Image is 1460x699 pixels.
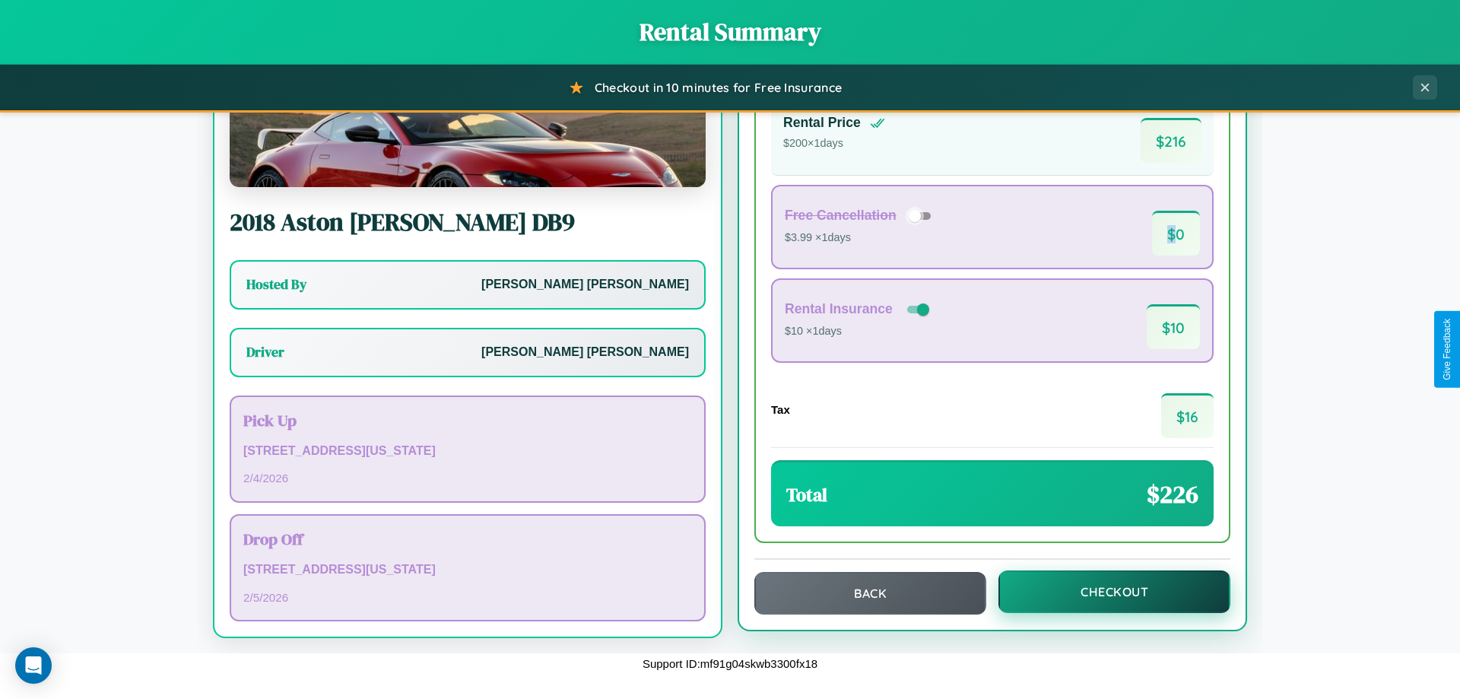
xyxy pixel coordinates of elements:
button: Checkout [998,570,1230,613]
span: $ 0 [1152,211,1200,256]
p: 2 / 5 / 2026 [243,587,692,608]
span: Checkout in 10 minutes for Free Insurance [595,80,842,95]
h4: Tax [771,403,790,416]
span: $ 226 [1147,478,1198,511]
p: $3.99 × 1 days [785,228,936,248]
span: $ 216 [1141,118,1201,163]
button: Back [754,572,986,615]
p: [STREET_ADDRESS][US_STATE] [243,559,692,581]
h3: Pick Up [243,409,692,431]
h4: Free Cancellation [785,208,897,224]
h3: Total [786,482,827,507]
p: 2 / 4 / 2026 [243,468,692,488]
h4: Rental Price [783,115,861,131]
h2: 2018 Aston [PERSON_NAME] DB9 [230,205,706,239]
p: [PERSON_NAME] [PERSON_NAME] [481,342,689,364]
h3: Driver [246,343,284,361]
div: Open Intercom Messenger [15,647,52,684]
p: $ 200 × 1 days [783,134,885,154]
div: Give Feedback [1442,319,1452,380]
h3: Hosted By [246,275,306,294]
h1: Rental Summary [15,15,1445,49]
span: $ 16 [1161,393,1214,438]
span: $ 10 [1147,304,1200,349]
h3: Drop Off [243,528,692,550]
p: [STREET_ADDRESS][US_STATE] [243,440,692,462]
p: $10 × 1 days [785,322,932,342]
h4: Rental Insurance [785,301,893,317]
p: Support ID: mf91g04skwb3300fx18 [643,653,817,674]
p: [PERSON_NAME] [PERSON_NAME] [481,274,689,296]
